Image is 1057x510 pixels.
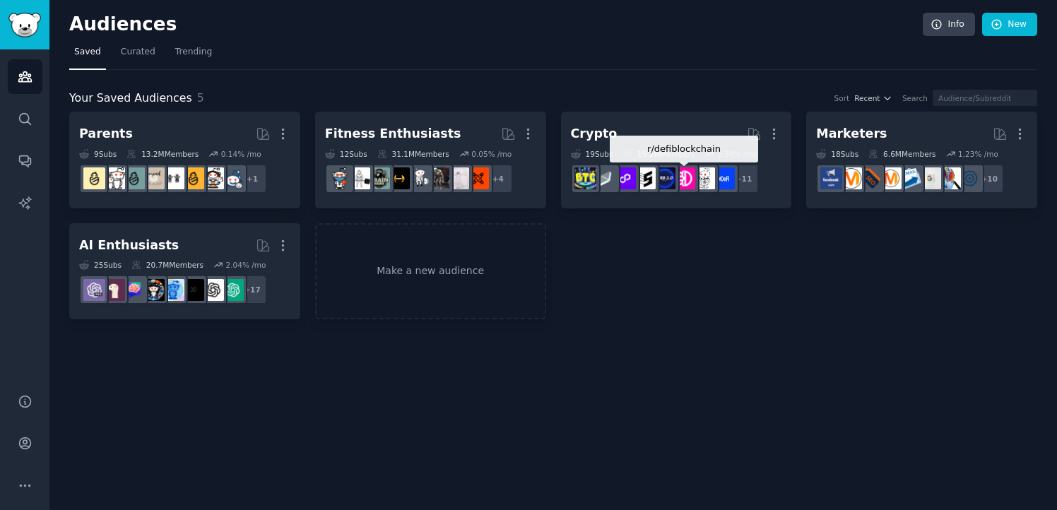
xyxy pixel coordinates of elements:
div: 13.2M Members [126,149,199,159]
img: physicaltherapy [447,167,469,189]
span: Recent [854,93,880,103]
img: FacebookAds [820,167,842,189]
div: 20.7M Members [131,260,203,270]
h2: Audiences [69,13,923,36]
img: SingleParents [123,167,145,189]
a: Make a new audience [315,223,546,320]
span: Saved [74,46,101,59]
span: Curated [121,46,155,59]
img: web3 [654,167,675,189]
img: ChatGPTPro [83,279,105,301]
img: daddit [103,167,125,189]
div: 0.14 % /mo [221,149,261,159]
a: Saved [69,41,106,70]
img: personaltraining [467,167,489,189]
img: LocalLLaMA [103,279,125,301]
a: Fitness Enthusiasts12Subs31.1MMembers0.05% /mo+4personaltrainingphysicaltherapyfitness30plusweigh... [315,112,546,208]
div: + 10 [974,164,1004,194]
img: ChatGPT [222,279,244,301]
a: New [982,13,1037,37]
img: fitness30plus [427,167,449,189]
img: GymMotivation [368,167,390,189]
div: 19 Sub s [571,149,613,159]
div: + 11 [729,164,759,194]
img: defiblockchain [673,167,695,189]
img: CryptoNews [693,167,715,189]
a: Crypto19Subs19.2MMembers0.34% /mor/defiblockchain+11defi_CryptoNewsdefiblockchainweb3ethstaker0xP... [561,112,792,208]
img: Crypto_General [574,167,596,189]
div: Search [902,93,928,103]
img: weightroom [408,167,430,189]
div: 25 Sub s [79,260,122,270]
input: Audience/Subreddit [933,90,1037,106]
img: ethfinance [594,167,616,189]
a: Info [923,13,975,37]
div: 0.05 % /mo [471,149,512,159]
img: Health [329,167,350,189]
a: AI Enthusiasts25Subs20.7MMembers2.04% /mo+17ChatGPTOpenAIArtificialInteligenceartificialaiArtChat... [69,223,300,320]
a: Trending [170,41,217,70]
img: googleads [919,167,941,189]
div: 18 Sub s [816,149,858,159]
div: + 1 [237,164,267,194]
img: beyondthebump [143,167,165,189]
img: 0xPolygon [614,167,636,189]
span: Trending [175,46,212,59]
span: 5 [197,91,204,105]
img: defi_ [713,167,735,189]
div: + 17 [237,275,267,304]
div: AI Enthusiasts [79,237,179,254]
div: 19.2M Members [622,149,695,159]
div: Parents [79,125,133,143]
div: 6.6M Members [868,149,935,159]
img: Parents [222,167,244,189]
img: parentsofmultiples [202,167,224,189]
span: Your Saved Audiences [69,90,192,107]
div: 9 Sub s [79,149,117,159]
div: 12 Sub s [325,149,367,159]
img: aiArt [143,279,165,301]
img: toddlers [163,167,184,189]
a: Curated [116,41,160,70]
a: Parents9Subs13.2MMembers0.14% /mo+1ParentsparentsofmultiplesNewParentstoddlersbeyondthebumpSingle... [69,112,300,208]
img: OpenAI [202,279,224,301]
img: Parenting [83,167,105,189]
img: bigseo [860,167,882,189]
img: artificial [163,279,184,301]
div: 0.34 % /mo [717,149,757,159]
img: GYM [348,167,370,189]
img: ethstaker [634,167,656,189]
img: GummySearch logo [8,13,41,37]
img: OnlineMarketing [959,167,981,189]
div: 31.1M Members [377,149,449,159]
button: Recent [854,93,892,103]
img: MarketingResearch [939,167,961,189]
img: ChatGPTPromptGenius [123,279,145,301]
div: 1.23 % /mo [958,149,998,159]
div: Fitness Enthusiasts [325,125,461,143]
img: AskMarketing [880,167,902,189]
img: Emailmarketing [899,167,921,189]
img: content_marketing [840,167,862,189]
a: Marketers18Subs6.6MMembers1.23% /mo+10OnlineMarketingMarketingResearchgoogleadsEmailmarketingAskM... [806,112,1037,208]
div: + 4 [483,164,513,194]
div: Crypto [571,125,618,143]
div: 2.04 % /mo [225,260,266,270]
div: Marketers [816,125,887,143]
img: ArtificialInteligence [182,279,204,301]
img: workout [388,167,410,189]
img: NewParents [182,167,204,189]
div: Sort [834,93,850,103]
